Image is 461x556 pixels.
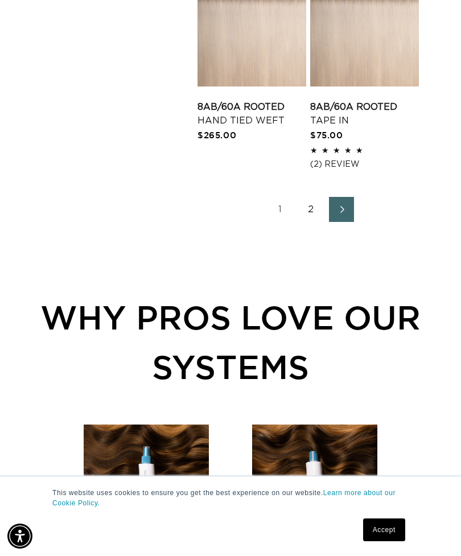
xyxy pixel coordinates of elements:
[252,425,377,550] img: Shampoo 10.1 fl oz
[84,425,209,550] img: Leave-In Conditioner Spray 8.5 fl oz
[329,197,354,222] a: Next page
[197,100,306,127] a: 8AB/60A Rooted Hand Tied Weft
[267,197,293,222] a: Page 1
[37,293,424,392] div: WHY PROS LOVE OUR SYSTEMS
[310,100,419,127] a: 8AB/60A Rooted Tape In
[363,518,405,541] a: Accept
[7,524,32,549] div: Accessibility Menu
[298,197,323,222] a: Page 2
[197,197,424,222] nav: Pagination
[52,488,409,508] p: This website uses cookies to ensure you get the best experience on our website.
